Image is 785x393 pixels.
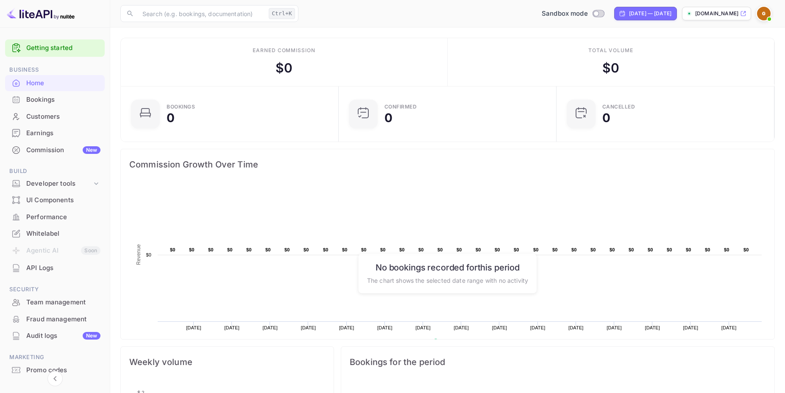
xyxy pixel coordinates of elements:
text: [DATE] [186,325,201,330]
text: $0 [457,247,462,252]
div: CommissionNew [5,142,105,159]
text: $0 [361,247,367,252]
text: Revenue [441,339,463,345]
span: Business [5,65,105,75]
text: [DATE] [339,325,354,330]
div: Performance [26,212,100,222]
div: 0 [167,112,175,124]
div: Audit logsNew [5,328,105,344]
input: Search (e.g. bookings, documentation) [137,5,265,22]
div: Bookings [167,104,195,109]
text: [DATE] [530,325,546,330]
div: Fraud management [5,311,105,328]
div: 0 [602,112,610,124]
a: Bookings [5,92,105,107]
a: Whitelabel [5,226,105,241]
div: API Logs [5,260,105,276]
div: UI Components [26,195,100,205]
text: $0 [533,247,539,252]
text: $0 [495,247,500,252]
text: [DATE] [263,325,278,330]
div: Team management [5,294,105,311]
span: Marketing [5,353,105,362]
div: [DATE] — [DATE] [629,10,671,17]
div: Customers [26,112,100,122]
div: Team management [26,298,100,307]
a: Home [5,75,105,91]
text: $0 [170,247,175,252]
div: New [83,146,100,154]
text: [DATE] [377,325,392,330]
text: [DATE] [683,325,699,330]
a: Performance [5,209,105,225]
text: $0 [323,247,328,252]
div: Ctrl+K [269,8,295,19]
a: Audit logsNew [5,328,105,343]
div: Home [5,75,105,92]
text: [DATE] [645,325,660,330]
text: [DATE] [721,325,737,330]
text: $0 [227,247,233,252]
div: Whitelabel [5,226,105,242]
text: $0 [380,247,386,252]
div: Getting started [5,39,105,57]
text: $0 [284,247,290,252]
div: $ 0 [276,59,292,78]
img: GrupoVDT [757,7,771,20]
div: Confirmed [384,104,417,109]
text: [DATE] [492,325,507,330]
div: Earnings [26,128,100,138]
text: $0 [342,247,348,252]
div: Developer tools [5,176,105,191]
text: [DATE] [224,325,239,330]
div: Earnings [5,125,105,142]
text: $0 [552,247,558,252]
text: $0 [399,247,405,252]
div: Home [26,78,100,88]
text: $0 [476,247,481,252]
text: [DATE] [301,325,316,330]
img: LiteAPI logo [7,7,75,20]
a: Customers [5,109,105,124]
div: Developer tools [26,179,92,189]
text: $0 [246,247,252,252]
div: API Logs [26,263,100,273]
div: New [83,332,100,340]
text: $0 [208,247,214,252]
text: $0 [648,247,653,252]
div: UI Components [5,192,105,209]
div: Audit logs [26,331,100,341]
text: $0 [686,247,691,252]
p: The chart shows the selected date range with no activity [367,276,528,284]
text: $0 [667,247,672,252]
text: $0 [189,247,195,252]
text: $0 [146,252,151,257]
p: [DOMAIN_NAME] [695,10,738,17]
h6: No bookings recorded for this period [367,262,528,272]
text: $0 [437,247,443,252]
div: Promo codes [26,365,100,375]
div: Customers [5,109,105,125]
div: Promo codes [5,362,105,379]
span: Security [5,285,105,294]
div: Whitelabel [26,229,100,239]
text: $0 [610,247,615,252]
div: Performance [5,209,105,226]
text: [DATE] [415,325,431,330]
div: Bookings [5,92,105,108]
text: $0 [705,247,710,252]
text: $0 [265,247,271,252]
div: 0 [384,112,392,124]
a: Earnings [5,125,105,141]
a: Team management [5,294,105,310]
button: Collapse navigation [47,371,63,386]
div: $ 0 [602,59,619,78]
text: $0 [743,247,749,252]
span: Build [5,167,105,176]
a: Promo codes [5,362,105,378]
div: Earned commission [253,47,315,54]
div: Total volume [588,47,634,54]
div: Fraud management [26,315,100,324]
text: $0 [303,247,309,252]
div: CANCELLED [602,104,635,109]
